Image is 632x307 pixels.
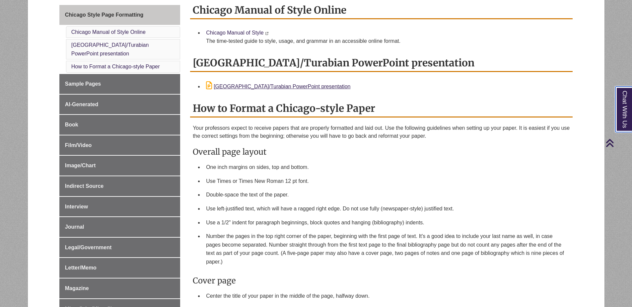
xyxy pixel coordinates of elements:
[265,32,269,35] i: This link opens in a new window
[65,183,104,189] span: Indirect Source
[59,5,180,25] a: Chicago Style Page Formatting
[59,197,180,217] a: Interview
[203,202,570,216] li: Use left-justified text, which will have a ragged right edge. Do not use fully (newspaper-style) ...
[59,115,180,135] a: Book
[65,224,84,230] span: Journal
[65,81,101,87] span: Sample Pages
[190,54,573,72] h2: [GEOGRAPHIC_DATA]/Turabian PowerPoint presentation
[203,289,570,303] li: Center the title of your paper in the middle of the page, halfway down.
[71,42,149,56] a: [GEOGRAPHIC_DATA]/Turabian PowerPoint presentation
[203,160,570,174] li: One inch margins on sides, top and bottom.
[59,156,180,176] a: Image/Chart
[59,135,180,155] a: Film/Video
[59,217,180,237] a: Journal
[59,95,180,115] a: AI-Generated
[59,74,180,94] a: Sample Pages
[59,176,180,196] a: Indirect Source
[65,142,92,148] span: Film/Video
[203,174,570,188] li: Use Times or Times New Roman 12 pt font.
[65,245,111,250] span: Legal/Government
[206,30,263,36] a: Chicago Manual of Style
[203,188,570,202] li: Double-space the text of the paper.
[71,29,146,35] a: Chicago Manual of Style Online
[193,124,570,140] p: Your professors expect to receive papers that are properly formatted and laid out. Use the follow...
[206,37,567,45] div: The time-tested guide to style, usage, and grammar in an accessible online format.
[65,163,96,168] span: Image/Chart
[193,275,570,286] h3: Cover page
[190,2,573,19] h2: Chicago Manual of Style Online
[193,147,570,157] h3: Overall page layout
[65,204,88,209] span: Interview
[203,216,570,230] li: Use a 1/2" indent for paragraph beginnings, block quotes and hanging (bibliography) indents.
[65,102,98,107] span: AI-Generated
[59,238,180,258] a: Legal/Government
[71,64,160,69] a: How to Format a Chicago-style Paper
[59,258,180,278] a: Letter/Memo
[65,285,89,291] span: Magazine
[65,122,78,127] span: Book
[59,278,180,298] a: Magazine
[203,229,570,269] li: Number the pages in the top right corner of the paper, beginning with the first page of text. It'...
[190,100,573,117] h2: How to Format a Chicago-style Paper
[65,12,143,18] span: Chicago Style Page Formatting
[65,265,97,270] span: Letter/Memo
[605,138,630,147] a: Back to Top
[206,84,350,89] a: [GEOGRAPHIC_DATA]/Turabian PowerPoint presentation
